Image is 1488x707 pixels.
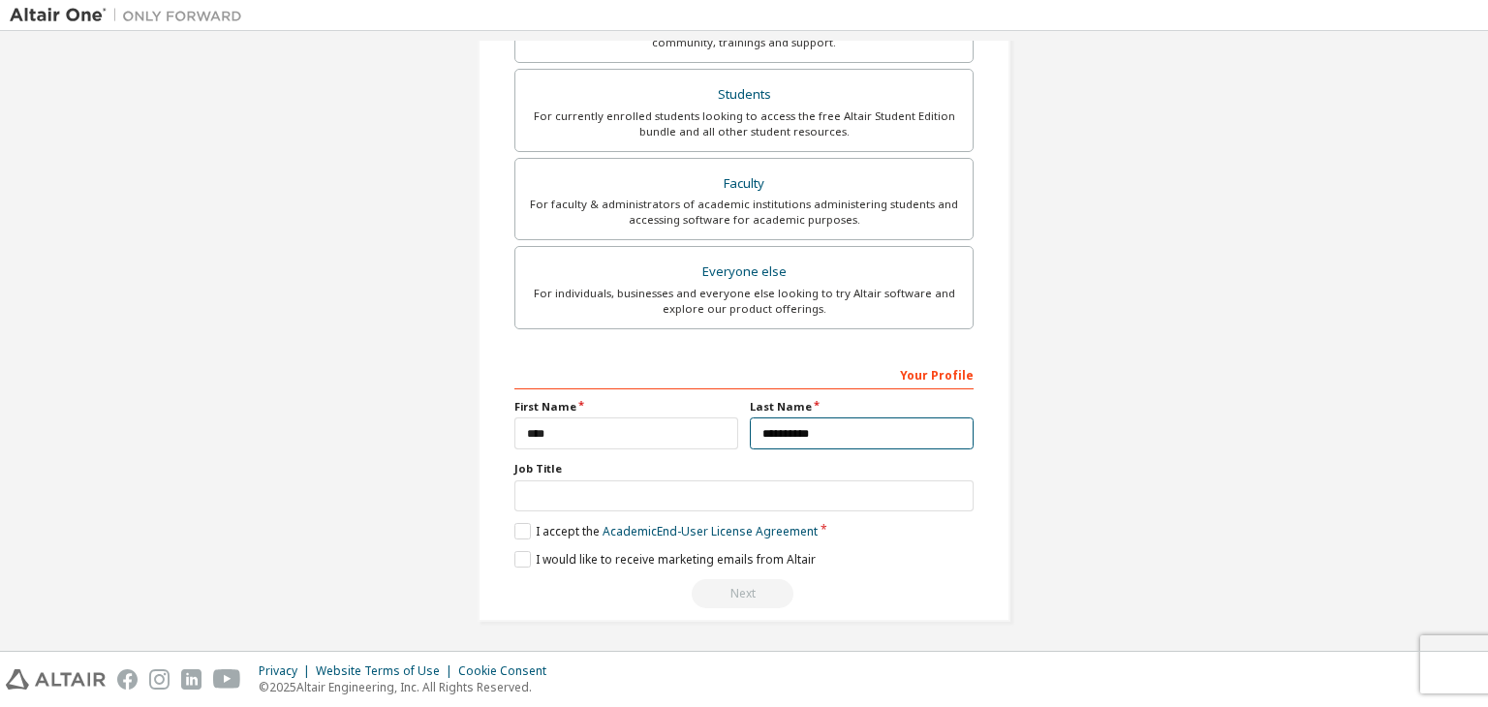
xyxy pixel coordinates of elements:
label: First Name [514,399,738,415]
div: Website Terms of Use [316,663,458,679]
img: instagram.svg [149,669,170,690]
div: Read and acccept EULA to continue [514,579,974,608]
img: linkedin.svg [181,669,201,690]
p: © 2025 Altair Engineering, Inc. All Rights Reserved. [259,679,558,695]
div: For currently enrolled students looking to access the free Altair Student Edition bundle and all ... [527,108,961,139]
label: Last Name [750,399,974,415]
label: I would like to receive marketing emails from Altair [514,551,816,568]
div: For individuals, businesses and everyone else looking to try Altair software and explore our prod... [527,286,961,317]
img: facebook.svg [117,669,138,690]
div: Faculty [527,170,961,198]
div: Everyone else [527,259,961,286]
a: Academic End-User License Agreement [603,523,818,539]
div: Your Profile [514,358,974,389]
label: I accept the [514,523,818,539]
div: Cookie Consent [458,663,558,679]
div: Privacy [259,663,316,679]
img: youtube.svg [213,669,241,690]
label: Job Title [514,461,974,476]
img: altair_logo.svg [6,669,106,690]
img: Altair One [10,6,252,25]
div: For faculty & administrators of academic institutions administering students and accessing softwa... [527,197,961,228]
div: Students [527,81,961,108]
